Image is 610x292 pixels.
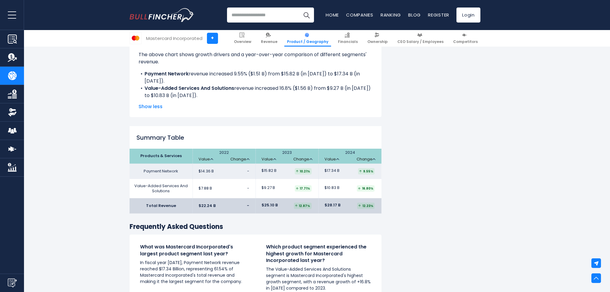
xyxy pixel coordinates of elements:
[130,198,193,214] td: Total Revenue
[318,149,381,164] th: 2024
[381,12,401,18] a: Ranking
[295,168,312,175] div: 10.21%
[266,266,371,291] p: The Value-Added Services And Solutions segment is Mastercard Incorporated's highest growth segmen...
[294,157,312,162] a: Change
[193,149,256,164] th: 2022
[262,203,278,208] span: $25.10 B
[130,164,193,179] td: Payment Network
[145,85,234,92] b: Value-Added Services And Solutions
[139,70,372,85] li: revenue increased 9.55% ($1.51 B) from $15.82 B (in [DATE]) to $17.34 B (in [DATE]).
[325,157,339,162] a: Value
[325,185,340,190] span: $10.83 B
[231,30,254,47] a: Overview
[408,12,421,18] a: Blog
[130,32,141,44] img: MA logo
[130,179,193,198] td: Value-Added Services And Solutions
[8,108,17,117] img: Ownership
[287,39,328,44] span: Product / Geography
[262,157,276,162] a: Value
[140,244,245,257] h4: What was Mastercard Incorporated's largest product segment last year?
[199,186,212,191] span: $7.88 B
[247,168,250,174] span: -
[234,39,251,44] span: Overview
[453,39,478,44] span: Competitors
[261,39,277,44] span: Revenue
[140,260,245,285] p: In fiscal year [DATE], Payment Network revenue reached $17.34 Billion, representing 61.54% of Mas...
[247,185,250,191] span: -
[256,149,318,164] th: 2023
[335,30,360,47] a: Financials
[357,157,375,162] a: Change
[139,103,372,110] span: Show less
[266,244,371,264] h4: Which product segment experienced the highest growth for Mastercard Incorporated last year?
[199,203,216,208] span: $22.24 B
[146,35,202,42] div: Mastercard Incorporated
[325,203,341,208] span: $28.17 B
[130,223,381,231] h3: Frequently Asked Questions
[130,8,194,22] img: Bullfincher logo
[199,169,214,174] span: $14.36 B
[284,30,331,47] a: Product / Geography
[338,39,358,44] span: Financials
[295,185,312,192] div: 17.71%
[357,185,375,192] div: 16.80%
[199,157,213,162] a: Value
[145,70,189,77] b: Payment Network
[367,39,388,44] span: Ownership
[326,12,339,18] a: Home
[395,30,446,47] a: CEO Salary / Employees
[325,168,340,173] span: $17.34 B
[258,30,280,47] a: Revenue
[294,203,312,209] div: 12.87%
[262,168,277,173] span: $15.82 B
[262,185,275,190] span: $9.27 B
[357,203,375,209] div: 12.23%
[365,30,390,47] a: Ownership
[247,203,250,208] span: -
[299,8,314,23] button: Search
[397,39,444,44] span: CEO Salary / Employees
[130,8,194,22] a: Go to homepage
[207,33,218,44] a: +
[456,8,480,23] a: Login
[139,51,372,65] p: The above chart shows growth drivers and a year-over-year comparison of different segments' revenue.
[130,149,193,164] th: Products & Services
[450,30,480,47] a: Competitors
[231,157,250,162] a: Change
[130,133,381,142] h2: Summary Table
[346,12,373,18] a: Companies
[139,85,372,99] li: revenue increased 16.8% ($1.56 B) from $9.27 B (in [DATE]) to $10.83 B (in [DATE]).
[428,12,449,18] a: Register
[358,168,375,175] div: 9.55%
